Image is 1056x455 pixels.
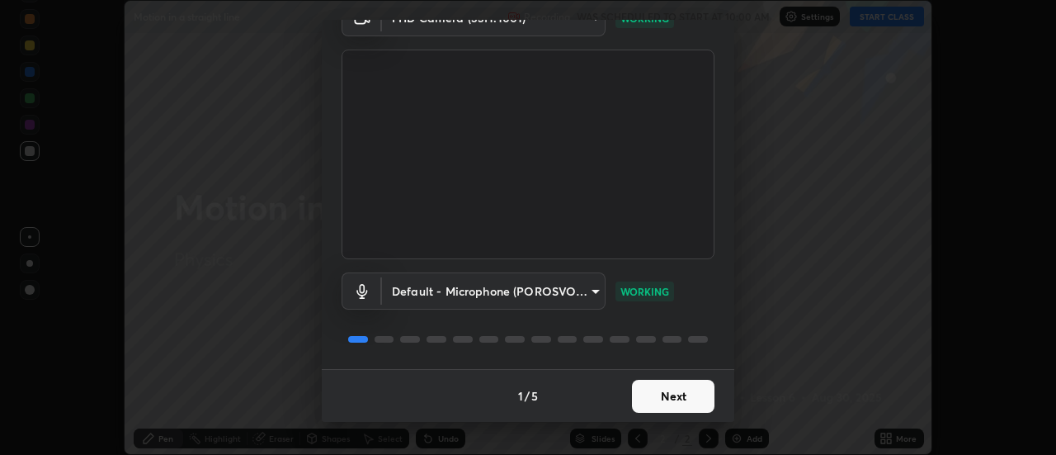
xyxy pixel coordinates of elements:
h4: 5 [531,387,538,405]
p: WORKING [620,284,669,299]
button: Next [632,380,714,413]
h4: / [525,387,530,405]
div: FHD Camera (33f1:1001) [382,273,606,310]
h4: 1 [518,387,523,405]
